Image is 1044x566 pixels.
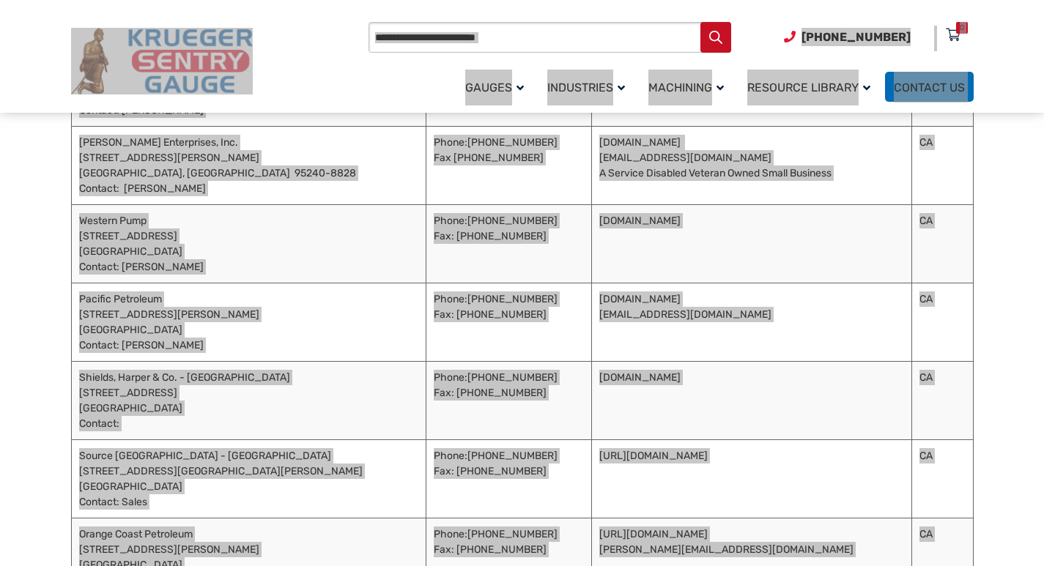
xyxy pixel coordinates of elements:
td: CA [912,439,973,518]
td: Phone: Fax: [PHONE_NUMBER] [426,439,592,518]
td: Shields, Harper & Co. - [GEOGRAPHIC_DATA] [STREET_ADDRESS] [GEOGRAPHIC_DATA] Contact: [71,361,426,439]
a: [DOMAIN_NAME] [599,215,681,227]
span: Contact Us [894,81,965,94]
td: CA [912,126,973,204]
a: [DOMAIN_NAME] [599,293,681,305]
td: Phone: Fax: [PHONE_NUMBER] [426,283,592,361]
span: [PHONE_NUMBER] [801,30,911,44]
span: Machining [648,81,724,94]
a: [URL][DOMAIN_NAME] [599,528,708,540]
div: 0 [960,22,964,34]
td: Source [GEOGRAPHIC_DATA] - [GEOGRAPHIC_DATA] [STREET_ADDRESS][GEOGRAPHIC_DATA][PERSON_NAME] [GEOG... [71,439,426,518]
td: [PERSON_NAME] Enterprises, Inc. [STREET_ADDRESS][PERSON_NAME] [GEOGRAPHIC_DATA], [GEOGRAPHIC_DATA... [71,126,426,204]
td: Phone: Fax: [PHONE_NUMBER] [426,204,592,283]
a: [PHONE_NUMBER] [467,136,558,149]
a: [PHONE_NUMBER] [467,450,558,462]
td: CA [912,283,973,361]
a: [DOMAIN_NAME] [599,371,681,384]
a: [PHONE_NUMBER] [467,293,558,305]
a: [EMAIL_ADDRESS][DOMAIN_NAME] [599,308,771,321]
a: [URL][DOMAIN_NAME] [599,450,708,462]
a: Resource Library [738,70,885,104]
td: CA [912,361,973,439]
span: Industries [547,81,625,94]
td: Phone: Fax [PHONE_NUMBER] [426,126,592,204]
a: Phone Number (920) 434-8860 [784,28,911,46]
td: A Service Disabled Veteran Owned Small Business [592,126,912,204]
a: Gauges [456,70,538,104]
a: [PHONE_NUMBER] [467,528,558,540]
a: Industries [538,70,640,104]
a: [PHONE_NUMBER] [467,215,558,227]
a: [PHONE_NUMBER] [467,371,558,384]
td: CA [912,204,973,283]
a: Machining [640,70,738,104]
span: Gauges [465,81,524,94]
img: Krueger Sentry Gauge [71,28,253,95]
td: Pacific Petroleum [STREET_ADDRESS][PERSON_NAME] [GEOGRAPHIC_DATA] Contact: [PERSON_NAME] [71,283,426,361]
td: Phone: Fax: [PHONE_NUMBER] [426,361,592,439]
a: [DOMAIN_NAME] [599,136,681,149]
td: Western Pump [STREET_ADDRESS] [GEOGRAPHIC_DATA] Contact: [PERSON_NAME] [71,204,426,283]
span: Resource Library [747,81,870,94]
a: [PERSON_NAME][EMAIL_ADDRESS][DOMAIN_NAME] [599,543,854,556]
a: [EMAIL_ADDRESS][DOMAIN_NAME] [599,152,771,164]
a: Contact Us [885,72,974,102]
